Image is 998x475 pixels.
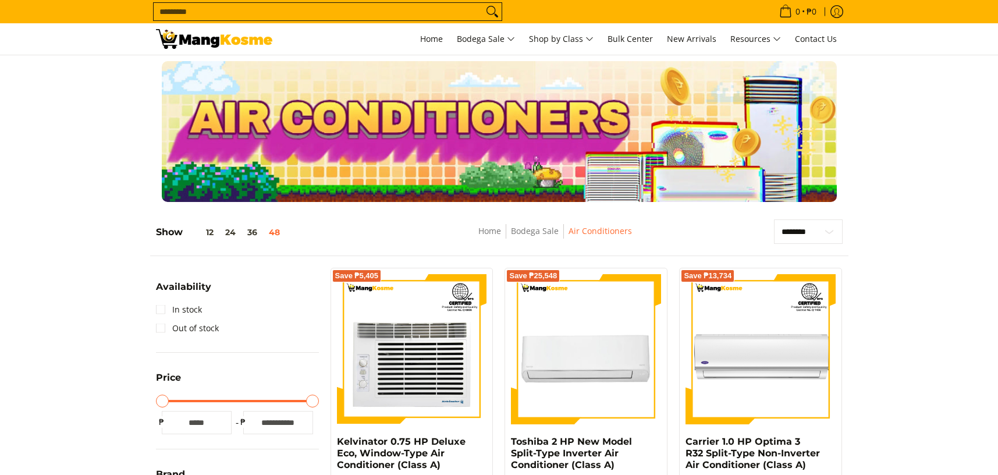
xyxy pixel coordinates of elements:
span: ₱ [156,416,168,428]
nav: Breadcrumbs [393,224,716,250]
span: Price [156,373,181,382]
a: Air Conditioners [569,225,632,236]
a: Home [414,23,449,55]
button: Search [483,3,502,20]
span: • [776,5,820,18]
a: Carrier 1.0 HP Optima 3 R32 Split-Type Non-Inverter Air Conditioner (Class A) [686,436,820,470]
a: New Arrivals [661,23,722,55]
span: Home [420,33,443,44]
span: Availability [156,282,211,292]
a: Bodega Sale [511,225,559,236]
span: Bodega Sale [457,32,515,47]
a: Resources [724,23,787,55]
span: ₱ [237,416,249,428]
span: Contact Us [795,33,837,44]
span: Resources [730,32,781,47]
span: ₱0 [805,8,818,16]
button: 36 [241,228,263,237]
span: Bulk Center [608,33,653,44]
summary: Open [156,373,181,391]
a: Toshiba 2 HP New Model Split-Type Inverter Air Conditioner (Class A) [511,436,632,470]
a: Home [478,225,501,236]
button: 12 [183,228,219,237]
span: 0 [794,8,802,16]
h5: Show [156,226,286,238]
span: Save ₱25,548 [509,272,557,279]
span: Shop by Class [529,32,594,47]
a: Out of stock [156,319,219,338]
nav: Main Menu [284,23,843,55]
a: Bulk Center [602,23,659,55]
a: Kelvinator 0.75 HP Deluxe Eco, Window-Type Air Conditioner (Class A) [337,436,466,470]
img: Toshiba 2 HP New Model Split-Type Inverter Air Conditioner (Class A) [511,274,661,424]
button: 48 [263,228,286,237]
span: New Arrivals [667,33,716,44]
summary: Open [156,282,211,300]
span: Save ₱5,405 [335,272,379,279]
a: Shop by Class [523,23,599,55]
a: In stock [156,300,202,319]
img: Carrier 1.0 HP Optima 3 R32 Split-Type Non-Inverter Air Conditioner (Class A) [686,274,836,424]
button: 24 [219,228,241,237]
a: Contact Us [789,23,843,55]
img: Kelvinator 0.75 HP Deluxe Eco, Window-Type Air Conditioner (Class A) [337,274,487,424]
span: Save ₱13,734 [684,272,731,279]
img: Bodega Sale Aircon l Mang Kosme: Home Appliances Warehouse Sale [156,29,272,49]
a: Bodega Sale [451,23,521,55]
